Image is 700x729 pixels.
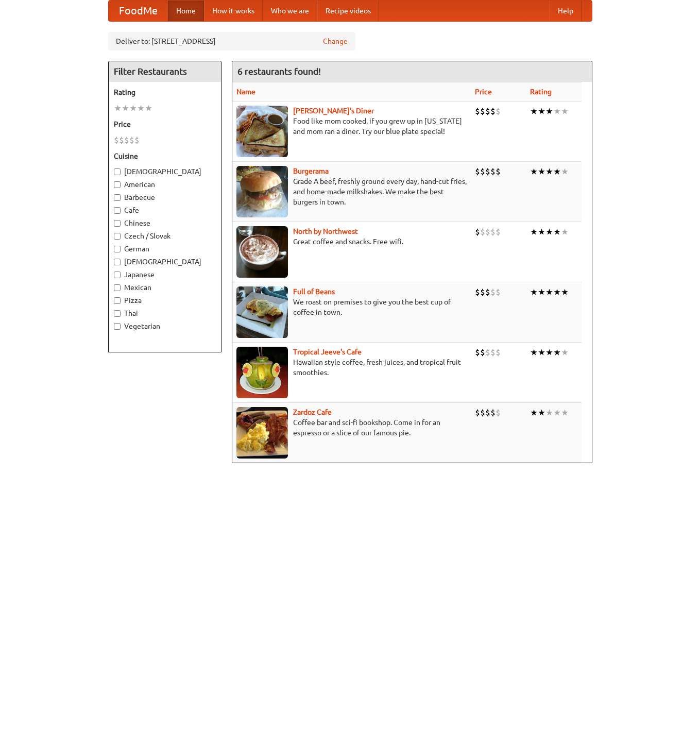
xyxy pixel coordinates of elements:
[236,236,467,247] p: Great coffee and snacks. Free wifi.
[114,207,121,214] input: Cafe
[114,168,121,175] input: [DEMOGRAPHIC_DATA]
[236,407,288,459] img: zardoz.jpg
[134,134,140,146] li: $
[553,166,561,177] li: ★
[538,286,545,298] li: ★
[114,119,216,129] h5: Price
[236,297,467,317] p: We roast on premises to give you the best cup of coffee in town.
[490,347,496,358] li: $
[490,106,496,117] li: $
[490,407,496,418] li: $
[293,348,362,356] b: Tropical Jeeve's Cafe
[545,226,553,238] li: ★
[114,308,216,318] label: Thai
[545,286,553,298] li: ★
[480,407,485,418] li: $
[168,1,204,21] a: Home
[538,407,545,418] li: ★
[561,407,569,418] li: ★
[485,286,490,298] li: $
[129,103,137,114] li: ★
[114,257,216,267] label: [DEMOGRAPHIC_DATA]
[545,106,553,117] li: ★
[553,407,561,418] li: ★
[475,347,480,358] li: $
[530,226,538,238] li: ★
[480,347,485,358] li: $
[530,106,538,117] li: ★
[263,1,317,21] a: Who we are
[114,220,121,227] input: Chinese
[236,286,288,338] img: beans.jpg
[137,103,145,114] li: ★
[236,226,288,278] img: north.jpg
[114,323,121,330] input: Vegetarian
[530,166,538,177] li: ★
[545,347,553,358] li: ★
[114,181,121,188] input: American
[114,103,122,114] li: ★
[293,287,335,296] a: Full of Beans
[561,286,569,298] li: ★
[550,1,582,21] a: Help
[114,282,216,293] label: Mexican
[114,244,216,254] label: German
[114,134,119,146] li: $
[108,32,355,50] div: Deliver to: [STREET_ADDRESS]
[480,226,485,238] li: $
[114,231,216,241] label: Czech / Slovak
[545,166,553,177] li: ★
[496,226,501,238] li: $
[475,226,480,238] li: $
[485,166,490,177] li: $
[237,66,321,76] ng-pluralize: 6 restaurants found!
[480,286,485,298] li: $
[236,176,467,207] p: Grade A beef, freshly ground every day, hand-cut fries, and home-made milkshakes. We make the bes...
[490,166,496,177] li: $
[114,166,216,177] label: [DEMOGRAPHIC_DATA]
[485,106,490,117] li: $
[553,226,561,238] li: ★
[114,310,121,317] input: Thai
[145,103,152,114] li: ★
[530,286,538,298] li: ★
[114,321,216,331] label: Vegetarian
[496,166,501,177] li: $
[496,286,501,298] li: $
[293,408,332,416] a: Zardoz Cafe
[236,88,255,96] a: Name
[553,286,561,298] li: ★
[561,226,569,238] li: ★
[538,106,545,117] li: ★
[530,88,552,96] a: Rating
[561,166,569,177] li: ★
[114,272,121,278] input: Japanese
[475,407,480,418] li: $
[236,417,467,438] p: Coffee bar and sci-fi bookshop. Come in for an espresso or a slice of our famous pie.
[114,192,216,202] label: Barbecue
[293,227,358,235] a: North by Northwest
[114,297,121,304] input: Pizza
[553,347,561,358] li: ★
[114,269,216,280] label: Japanese
[475,88,492,96] a: Price
[538,347,545,358] li: ★
[114,218,216,228] label: Chinese
[109,61,221,82] h4: Filter Restaurants
[317,1,379,21] a: Recipe videos
[114,246,121,252] input: German
[480,106,485,117] li: $
[475,106,480,117] li: $
[293,107,374,115] a: [PERSON_NAME]'s Diner
[236,357,467,378] p: Hawaiian style coffee, fresh juices, and tropical fruit smoothies.
[114,151,216,161] h5: Cuisine
[114,259,121,265] input: [DEMOGRAPHIC_DATA]
[293,167,329,175] a: Burgerama
[561,347,569,358] li: ★
[114,284,121,291] input: Mexican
